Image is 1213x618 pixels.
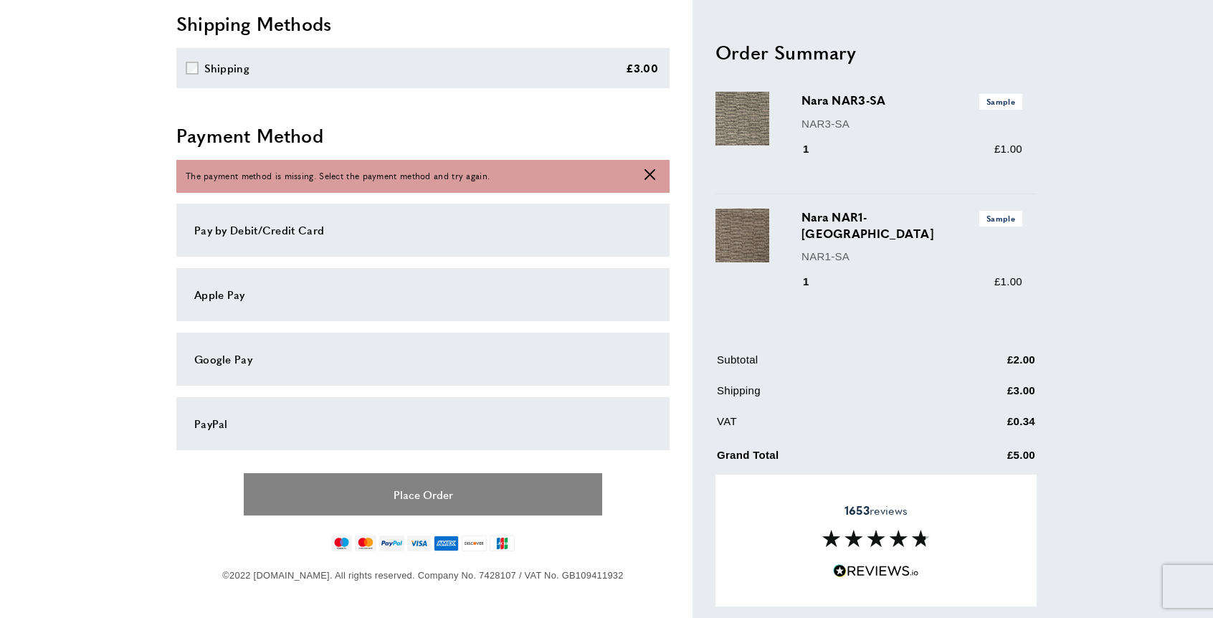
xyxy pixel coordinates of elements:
[434,536,459,551] img: american-express
[626,60,659,77] div: £3.00
[801,247,1022,265] p: NAR1-SA
[936,351,1035,379] td: £2.00
[715,92,769,146] img: Nara NAR3-SA
[355,536,376,551] img: mastercard
[801,115,1022,132] p: NAR3-SA
[715,209,769,262] img: Nara NAR1-SA
[204,60,249,77] div: Shipping
[979,211,1022,226] span: Sample
[490,536,515,551] img: jcb
[176,123,670,148] h2: Payment Method
[194,415,652,432] div: PayPal
[994,143,1022,155] span: £1.00
[186,169,490,183] span: The payment method is missing. Select the payment method and try again.
[717,443,935,474] td: Grand Total
[717,351,935,379] td: Subtotal
[979,94,1022,109] span: Sample
[715,39,1037,65] h2: Order Summary
[462,536,487,551] img: discover
[194,222,652,239] div: Pay by Debit/Credit Card
[936,381,1035,409] td: £3.00
[801,272,829,290] div: 1
[845,503,908,518] span: reviews
[833,564,919,578] img: Reviews.io 5 stars
[936,443,1035,474] td: £5.00
[717,412,935,440] td: VAT
[801,141,829,158] div: 1
[717,381,935,409] td: Shipping
[331,536,352,551] img: maestro
[176,11,670,37] h2: Shipping Methods
[379,536,404,551] img: paypal
[801,92,1022,109] h3: Nara NAR3-SA
[822,530,930,547] img: Reviews section
[407,536,431,551] img: visa
[801,209,1022,242] h3: Nara NAR1-[GEOGRAPHIC_DATA]
[194,351,652,368] div: Google Pay
[936,412,1035,440] td: £0.34
[194,286,652,303] div: Apple Pay
[222,570,623,581] span: ©2022 [DOMAIN_NAME]. All rights reserved. Company No. 7428107 / VAT No. GB109411932
[994,275,1022,287] span: £1.00
[244,473,602,515] button: Place Order
[845,502,870,518] strong: 1653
